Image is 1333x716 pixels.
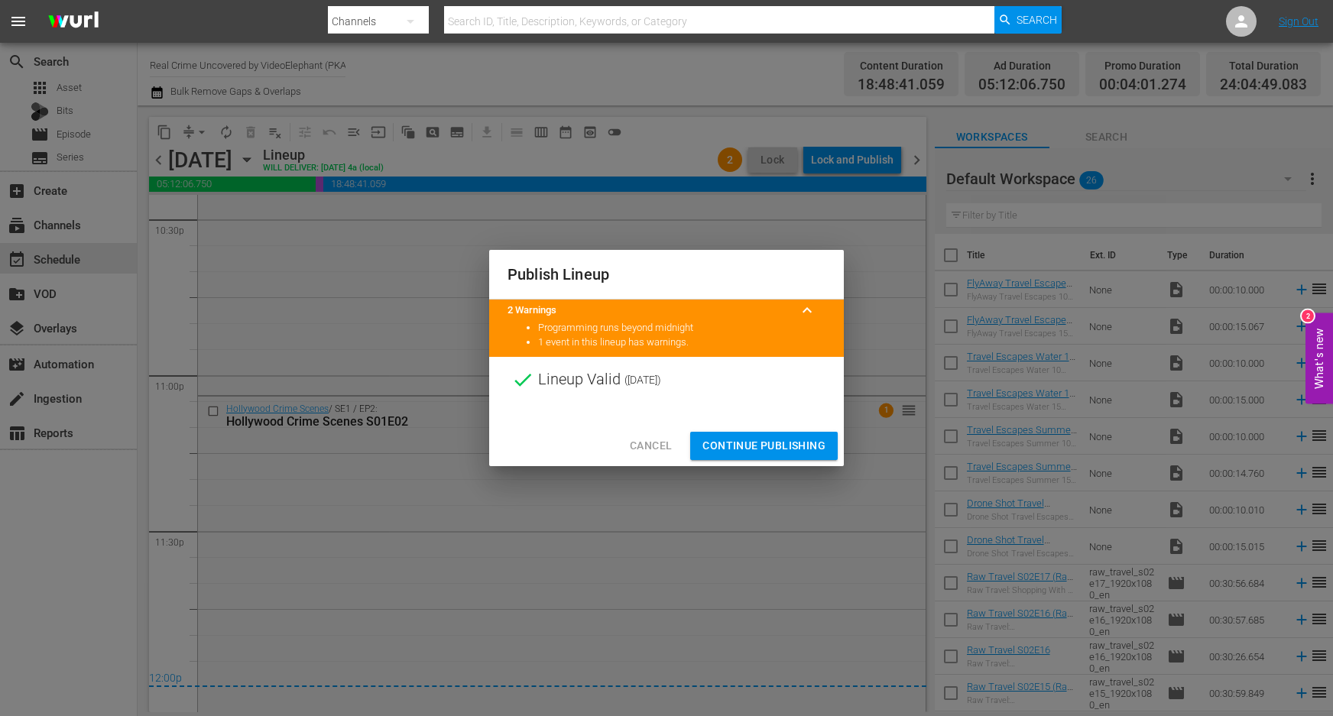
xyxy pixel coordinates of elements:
button: keyboard_arrow_up [789,292,825,329]
button: Continue Publishing [690,432,838,460]
div: 2 [1302,309,1314,322]
button: Cancel [618,432,684,460]
button: Open Feedback Widget [1305,313,1333,403]
h2: Publish Lineup [508,262,825,287]
span: Continue Publishing [702,436,825,455]
li: Programming runs beyond midnight [538,321,825,335]
span: keyboard_arrow_up [798,301,816,319]
a: Sign Out [1279,15,1318,28]
li: 1 event in this lineup has warnings. [538,335,825,350]
div: Lineup Valid [489,357,844,403]
title: 2 Warnings [508,303,789,318]
span: Search [1017,6,1057,34]
span: ( [DATE] ) [624,368,661,391]
span: menu [9,12,28,31]
img: ans4CAIJ8jUAAAAAAAAAAAAAAAAAAAAAAAAgQb4GAAAAAAAAAAAAAAAAAAAAAAAAJMjXAAAAAAAAAAAAAAAAAAAAAAAAgAT5G... [37,4,110,40]
span: Cancel [630,436,672,455]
